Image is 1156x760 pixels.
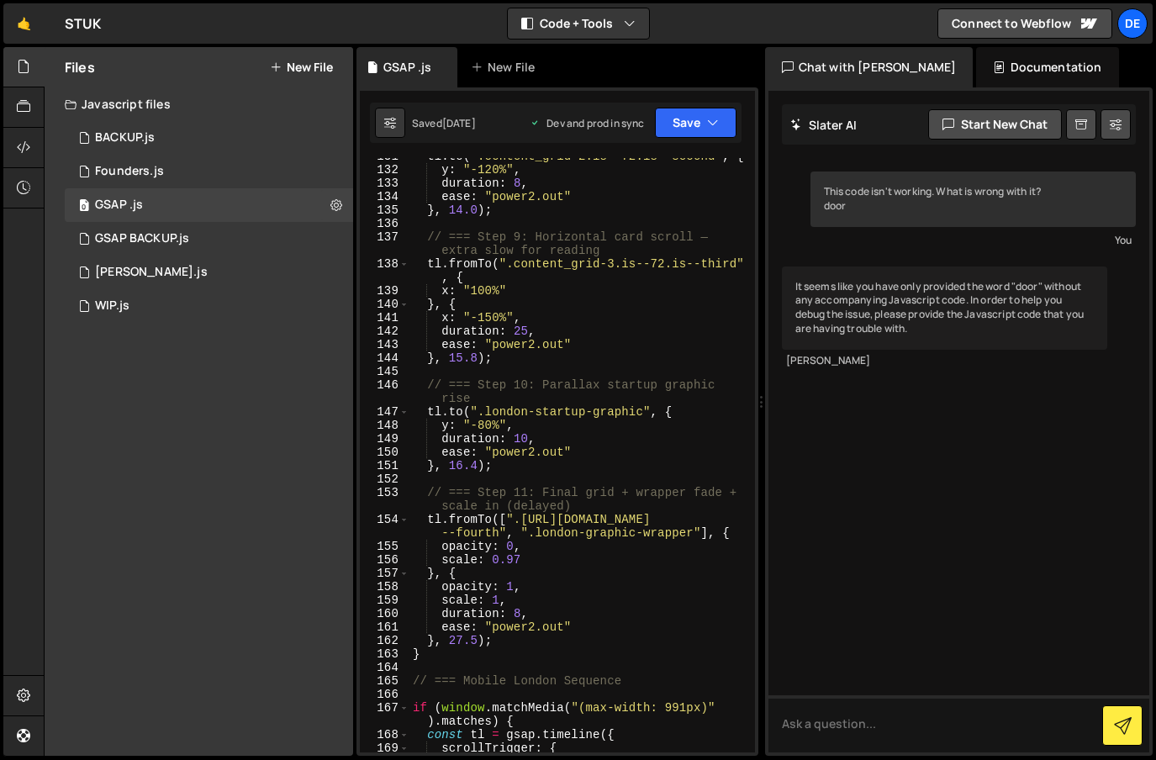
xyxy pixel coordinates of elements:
[360,472,409,486] div: 152
[360,742,409,755] div: 169
[360,217,409,230] div: 136
[360,634,409,647] div: 162
[360,620,409,634] div: 161
[442,116,476,130] div: [DATE]
[360,257,409,284] div: 138
[360,580,409,594] div: 158
[360,647,409,661] div: 163
[65,121,353,155] div: 15267/40585.js
[360,203,409,217] div: 135
[65,222,353,256] div: 15267/40214.js
[360,338,409,351] div: 143
[360,594,409,607] div: 159
[360,567,409,580] div: 157
[360,513,409,540] div: 154
[95,164,164,179] div: Founders.js
[360,701,409,728] div: 167
[1117,8,1148,39] a: De
[360,674,409,688] div: 165
[360,607,409,620] div: 160
[65,155,353,188] div: 15267/40622.js
[360,405,409,419] div: 147
[360,553,409,567] div: 156
[360,351,409,365] div: 144
[45,87,353,121] div: Javascript files
[412,116,476,130] div: Saved
[95,198,143,213] div: GSAP .js
[765,47,974,87] div: Chat with [PERSON_NAME]
[360,163,409,177] div: 132
[95,265,208,280] div: [PERSON_NAME].js
[360,298,409,311] div: 140
[360,486,409,513] div: 153
[790,117,858,133] h2: Slater AI
[471,59,541,76] div: New File
[360,661,409,674] div: 164
[65,256,353,289] div: 15267/43430.js
[270,61,333,74] button: New File
[360,459,409,472] div: 151
[65,289,353,323] div: 15267/40225.js
[360,230,409,257] div: 137
[976,47,1118,87] div: Documentation
[3,3,45,44] a: 🤙
[360,728,409,742] div: 168
[360,419,409,432] div: 148
[360,190,409,203] div: 134
[360,325,409,338] div: 142
[95,130,155,145] div: BACKUP.js
[65,13,102,34] div: STUK
[95,231,189,246] div: GSAP BACKUP.js
[655,108,736,138] button: Save
[530,116,644,130] div: Dev and prod in sync
[360,688,409,701] div: 166
[65,58,95,77] h2: Files
[937,8,1112,39] a: Connect to Webflow
[360,365,409,378] div: 145
[786,354,1104,368] div: [PERSON_NAME]
[360,540,409,553] div: 155
[815,231,1132,249] div: You
[383,59,431,76] div: GSAP .js
[782,267,1108,350] div: It seems like you have only provided the word "door" without any accompanying Javascript code. In...
[360,284,409,298] div: 139
[360,446,409,459] div: 150
[360,177,409,190] div: 133
[79,200,89,214] span: 0
[810,172,1137,227] div: This code isn't working. What is wrong with it? door
[508,8,649,39] button: Code + Tools
[360,378,409,405] div: 146
[65,188,353,222] div: 15267/40090.js
[95,298,129,314] div: WIP.js
[928,109,1062,140] button: Start new chat
[360,432,409,446] div: 149
[360,311,409,325] div: 141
